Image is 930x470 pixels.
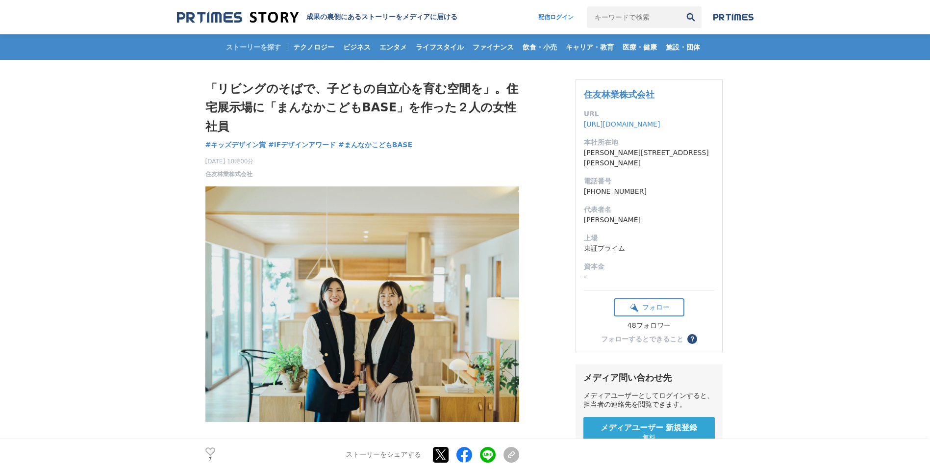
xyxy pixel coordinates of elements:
dt: 資本金 [584,261,714,272]
button: フォロー [614,298,684,316]
span: ファイナンス [469,43,518,52]
p: 7 [205,457,215,462]
dd: - [584,272,714,282]
div: 48フォロワー [614,321,684,330]
a: 住友林業株式会社 [584,89,654,100]
span: 飲食・小売 [519,43,561,52]
div: フォローするとできること [601,336,683,342]
input: キーワードで検索 [587,6,680,28]
span: メディアユーザー 新規登録 [601,423,698,433]
div: メディア問い合わせ先 [583,372,715,384]
a: 施設・団体 [662,34,704,60]
a: エンタメ [376,34,411,60]
span: 施設・団体 [662,43,704,52]
a: 医療・健康 [619,34,661,60]
span: 無料 [643,433,655,442]
span: ライフスタイル [412,43,468,52]
dt: URL [584,109,714,119]
span: ？ [689,336,696,342]
dd: [PERSON_NAME][STREET_ADDRESS][PERSON_NAME] [584,148,714,168]
span: [DATE] 10時00分 [205,157,254,166]
dt: 上場 [584,233,714,243]
a: 配信ログイン [528,6,583,28]
span: #まんなかこどもBASE [338,140,412,149]
h1: 「リビングのそばで、子どもの自立心を育む空間を」。住宅展示場に「まんなかこどもBASE」を作った２人の女性社員 [205,79,519,136]
span: キャリア・教育 [562,43,618,52]
dt: 電話番号 [584,176,714,186]
dd: [PHONE_NUMBER] [584,186,714,197]
a: 成果の裏側にあるストーリーをメディアに届ける 成果の裏側にあるストーリーをメディアに届ける [177,11,457,24]
span: #キッズデザイン賞 [205,140,266,149]
a: ビジネス [339,34,375,60]
dd: 東証プライム [584,243,714,254]
span: 医療・健康 [619,43,661,52]
span: エンタメ [376,43,411,52]
a: #まんなかこどもBASE [338,140,412,150]
img: thumbnail_b74e13d0-71d4-11f0-8cd6-75e66c4aab62.jpg [205,186,519,422]
img: 成果の裏側にあるストーリーをメディアに届ける [177,11,299,24]
dt: 本社所在地 [584,137,714,148]
a: #iFデザインアワード [268,140,336,150]
a: メディアユーザー 新規登録 無料 [583,417,715,448]
button: ？ [687,334,697,344]
span: ビジネス [339,43,375,52]
dd: [PERSON_NAME] [584,215,714,225]
dt: 代表者名 [584,205,714,215]
a: ファイナンス [469,34,518,60]
a: 飲食・小売 [519,34,561,60]
p: ストーリーをシェアする [346,450,421,459]
a: 住友林業株式会社 [205,170,252,179]
div: メディアユーザーとしてログインすると、担当者の連絡先を閲覧できます。 [583,392,715,409]
a: テクノロジー [289,34,338,60]
a: #キッズデザイン賞 [205,140,266,150]
h2: 成果の裏側にあるストーリーをメディアに届ける [306,13,457,22]
span: #iFデザインアワード [268,140,336,149]
a: ライフスタイル [412,34,468,60]
a: [URL][DOMAIN_NAME] [584,120,660,128]
img: prtimes [713,13,754,21]
span: テクノロジー [289,43,338,52]
button: 検索 [680,6,702,28]
a: キャリア・教育 [562,34,618,60]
